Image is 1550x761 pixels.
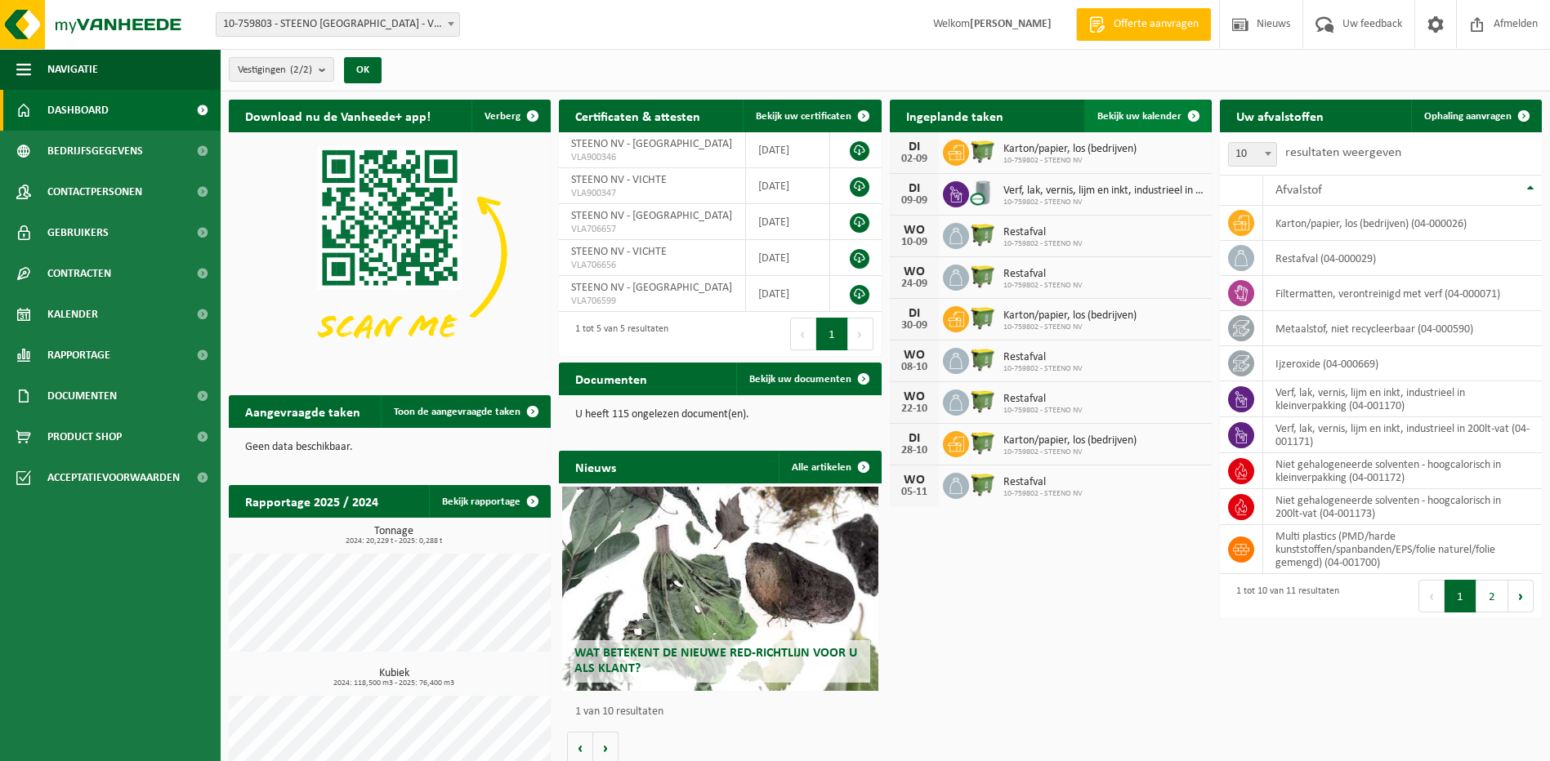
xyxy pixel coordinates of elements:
span: Afvalstof [1275,184,1322,197]
span: Vestigingen [238,58,312,82]
div: 05-11 [898,487,931,498]
span: Dashboard [47,90,109,131]
span: 10-759802 - STEENO NV [1003,281,1083,291]
span: Bekijk uw certificaten [756,111,851,122]
span: Gebruikers [47,212,109,253]
span: Wat betekent de nieuwe RED-richtlijn voor u als klant? [574,647,857,675]
span: Restafval [1003,393,1083,406]
p: Geen data beschikbaar. [245,442,534,453]
a: Bekijk rapportage [429,485,549,518]
span: STEENO NV - [GEOGRAPHIC_DATA] [571,282,732,294]
h2: Ingeplande taken [890,100,1020,131]
span: Restafval [1003,351,1083,364]
button: Next [848,318,873,350]
strong: [PERSON_NAME] [970,18,1052,30]
span: Restafval [1003,226,1083,239]
span: Karton/papier, los (bedrijven) [1003,143,1137,156]
td: karton/papier, los (bedrijven) (04-000026) [1263,206,1542,241]
div: WO [898,390,931,403]
span: 10 [1228,142,1277,167]
count: (2/2) [290,65,312,75]
span: Bedrijfsgegevens [47,131,143,171]
span: STEENO NV - [GEOGRAPHIC_DATA] [571,138,732,150]
span: 10-759802 - STEENO NV [1003,239,1083,249]
td: restafval (04-000029) [1263,241,1542,276]
td: [DATE] [746,132,829,168]
img: Download de VHEPlus App [229,132,551,374]
img: WB-1100-HPE-GN-50 [969,387,997,415]
button: Verberg [471,100,549,132]
h3: Tonnage [237,526,551,545]
span: 10-759802 - STEENO NV [1003,489,1083,499]
span: 10-759802 - STEENO NV [1003,156,1137,166]
span: Documenten [47,376,117,416]
button: Vestigingen(2/2) [229,57,334,82]
p: U heeft 115 ongelezen document(en). [575,409,864,421]
div: 30-09 [898,320,931,332]
span: Karton/papier, los (bedrijven) [1003,309,1137,323]
p: 1 van 10 resultaten [575,706,873,718]
td: niet gehalogeneerde solventen - hoogcalorisch in kleinverpakking (04-001172) [1263,453,1542,489]
span: 10 [1229,143,1276,166]
span: Product Shop [47,416,122,457]
span: 10-759802 - STEENO NV [1003,447,1137,457]
td: verf, lak, vernis, lijm en inkt, industrieel in kleinverpakking (04-001170) [1263,381,1542,417]
span: Kalender [47,294,98,335]
td: ijzeroxide (04-000669) [1263,346,1542,381]
span: VLA900347 [571,187,733,200]
a: Bekijk uw documenten [736,363,880,395]
h2: Uw afvalstoffen [1220,100,1340,131]
span: 10-759803 - STEENO NV - VICHTE [217,13,459,36]
span: 2024: 20,229 t - 2025: 0,288 t [237,537,551,545]
img: WB-1100-HPE-GN-50 [969,304,997,332]
a: Offerte aanvragen [1076,8,1211,41]
span: STEENO NV - VICHTE [571,246,667,258]
td: metaalstof, niet recycleerbaar (04-000590) [1263,311,1542,346]
div: 28-10 [898,445,931,456]
span: 10-759802 - STEENO NV [1003,364,1083,374]
a: Bekijk uw kalender [1084,100,1210,132]
span: Rapportage [47,335,110,376]
td: multi plastics (PMD/harde kunststoffen/spanbanden/EPS/folie naturel/folie gemengd) (04-001700) [1263,525,1542,574]
h2: Documenten [559,363,663,394]
td: niet gehalogeneerde solventen - hoogcalorisch in 200lt-vat (04-001173) [1263,489,1542,525]
span: Karton/papier, los (bedrijven) [1003,434,1137,447]
div: DI [898,432,931,445]
span: Acceptatievoorwaarden [47,457,180,498]
img: WB-1100-HPE-GN-50 [969,345,997,373]
td: [DATE] [746,168,829,204]
span: VLA706599 [571,295,733,308]
span: Verberg [485,111,520,122]
button: 1 [816,318,848,350]
div: WO [898,349,931,362]
span: Restafval [1003,476,1083,489]
td: [DATE] [746,204,829,240]
span: Bekijk uw kalender [1097,111,1181,122]
div: DI [898,182,931,195]
div: 1 tot 5 van 5 resultaten [567,316,668,352]
div: DI [898,140,931,154]
div: 08-10 [898,362,931,373]
div: 10-09 [898,237,931,248]
h2: Aangevraagde taken [229,395,377,427]
td: [DATE] [746,240,829,276]
span: Restafval [1003,268,1083,281]
h2: Certificaten & attesten [559,100,717,131]
button: OK [344,57,382,83]
img: WB-1100-HPE-GN-50 [969,470,997,498]
a: Toon de aangevraagde taken [381,395,549,428]
td: [DATE] [746,276,829,312]
span: Toon de aangevraagde taken [394,407,520,417]
span: 10-759802 - STEENO NV [1003,198,1204,207]
span: 10-759802 - STEENO NV [1003,406,1083,416]
label: resultaten weergeven [1285,146,1401,159]
a: Alle artikelen [779,451,880,483]
button: Previous [1418,580,1445,612]
span: VLA706656 [571,259,733,272]
h2: Rapportage 2025 / 2024 [229,485,395,517]
a: Ophaling aanvragen [1411,100,1540,132]
span: STEENO NV - [GEOGRAPHIC_DATA] [571,210,732,222]
div: 24-09 [898,278,931,290]
span: STEENO NV - VICHTE [571,174,667,186]
span: Contracten [47,253,111,294]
